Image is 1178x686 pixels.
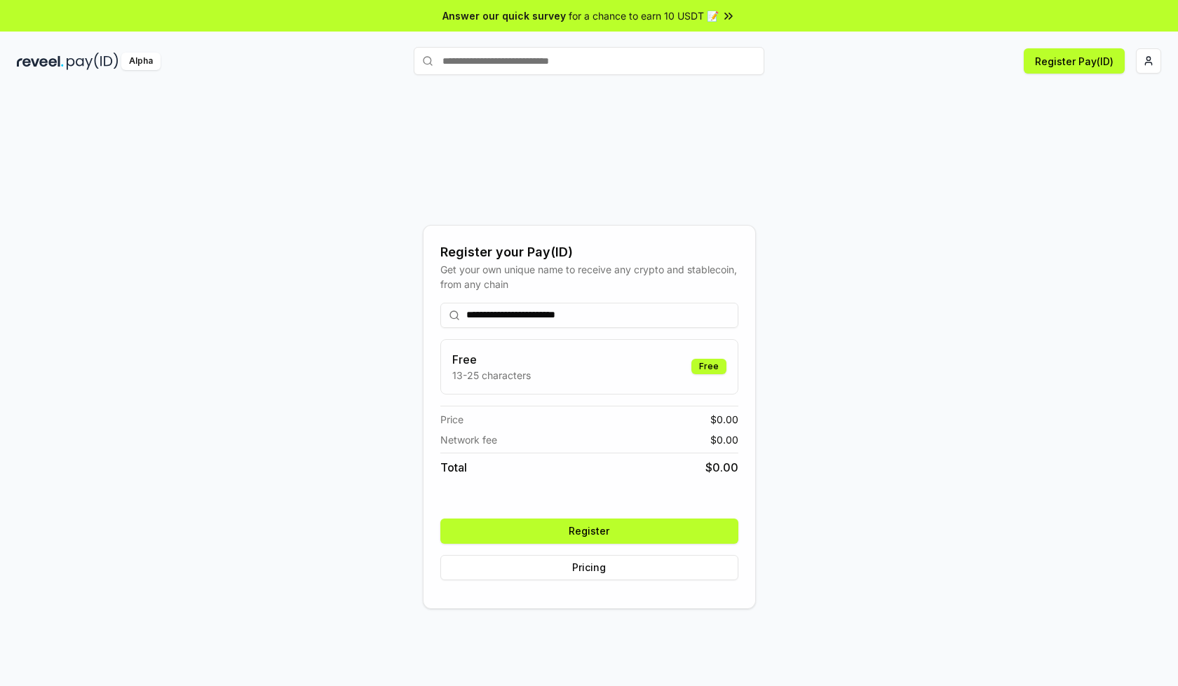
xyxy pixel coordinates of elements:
button: Pricing [440,555,738,580]
span: Answer our quick survey [442,8,566,23]
div: Free [691,359,726,374]
p: 13-25 characters [452,368,531,383]
h3: Free [452,351,531,368]
button: Register Pay(ID) [1024,48,1125,74]
span: Price [440,412,463,427]
span: $ 0.00 [710,432,738,447]
span: Total [440,459,467,476]
span: $ 0.00 [705,459,738,476]
span: Network fee [440,432,497,447]
img: reveel_dark [17,53,64,70]
span: $ 0.00 [710,412,738,427]
button: Register [440,519,738,544]
span: for a chance to earn 10 USDT 📝 [569,8,719,23]
div: Get your own unique name to receive any crypto and stablecoin, from any chain [440,262,738,291]
div: Alpha [121,53,161,70]
img: pay_id [67,53,119,70]
div: Register your Pay(ID) [440,242,738,262]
